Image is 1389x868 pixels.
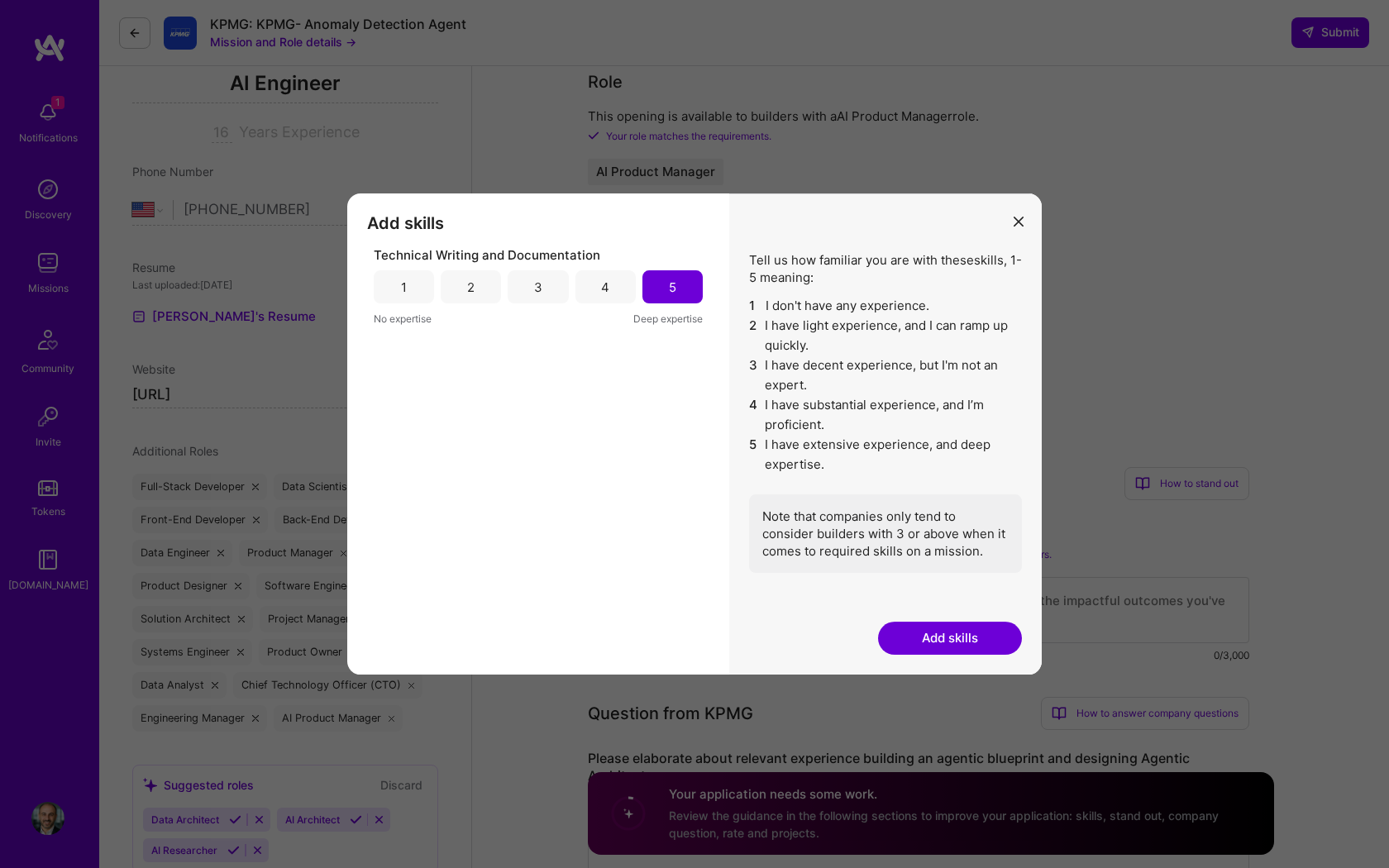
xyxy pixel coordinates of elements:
div: 1 [401,279,407,296]
span: 2 [749,316,758,355]
span: Deep expertise [633,310,703,327]
li: I don't have any experience. [749,296,1022,316]
div: 3 [534,279,542,296]
div: 2 [467,279,475,296]
li: I have extensive experience, and deep expertise. [749,435,1022,475]
span: 4 [749,395,758,435]
span: 5 [749,435,758,475]
li: I have decent experience, but I'm not an expert. [749,355,1022,395]
span: Technical Writing and Documentation [374,246,600,264]
h3: Add skills [367,213,709,233]
span: 3 [749,355,758,395]
i: icon Close [1014,217,1024,227]
div: Tell us how familiar you are with these skills , 1-5 meaning: [749,251,1022,573]
div: modal [347,193,1042,675]
span: 1 [749,296,759,316]
button: Add skills [878,622,1022,655]
li: I have light experience, and I can ramp up quickly. [749,316,1022,355]
div: Note that companies only tend to consider builders with 3 or above when it comes to required skil... [749,494,1022,573]
div: 4 [601,279,609,296]
div: 5 [669,279,676,296]
span: No expertise [374,310,432,327]
li: I have substantial experience, and I’m proficient. [749,395,1022,435]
